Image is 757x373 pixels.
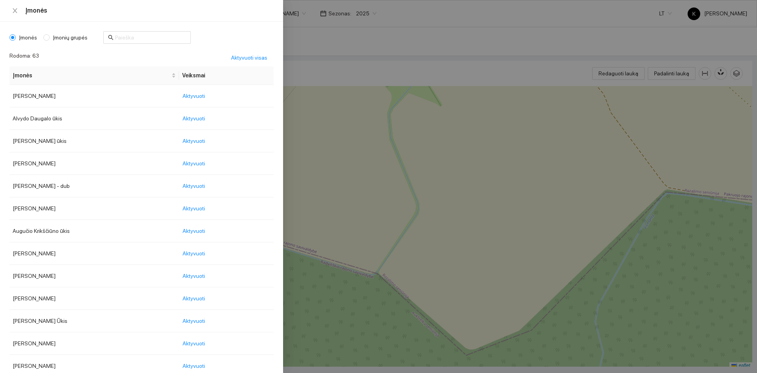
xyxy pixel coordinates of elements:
button: Aktyvuoti visas [225,51,274,64]
div: Įmonės [25,6,274,15]
span: close [12,7,18,14]
td: [PERSON_NAME] ūkis [9,130,179,152]
span: Aktyvuoti [183,114,205,123]
button: Aktyvuoti [182,292,211,305]
span: Aktyvuoti [183,227,205,235]
td: [PERSON_NAME] [9,85,179,107]
th: Veiksmai [179,66,274,85]
button: Aktyvuoti [182,315,211,327]
span: Aktyvuoti [183,159,205,168]
span: Aktyvuoti [183,204,205,213]
span: Aktyvuoti [183,294,205,303]
span: Aktyvuoti [183,272,205,280]
button: Close [9,7,21,15]
td: [PERSON_NAME] [9,287,179,310]
button: Aktyvuoti [182,90,211,102]
th: this column's title is Įmonės,this column is sortable [9,66,179,85]
span: Aktyvuoti [183,92,205,100]
button: Aktyvuoti [182,180,211,192]
span: Aktyvuoti [183,317,205,325]
span: search [108,35,114,40]
td: [PERSON_NAME] [9,265,179,287]
button: Aktyvuoti [182,360,211,372]
td: Augučio Krikščiūno ūkis [9,220,179,242]
button: Aktyvuoti [182,202,211,215]
td: [PERSON_NAME] [9,152,179,175]
span: Aktyvuoti [183,182,205,190]
button: Aktyvuoti [182,225,211,237]
span: Įmonės [13,71,170,80]
span: Aktyvuoti [183,137,205,145]
input: Paieška [115,33,186,42]
button: Aktyvuoti [182,270,211,282]
td: [PERSON_NAME] Ūkis [9,310,179,332]
td: [PERSON_NAME] [9,242,179,265]
span: Aktyvuoti [183,249,205,258]
span: Aktyvuoti [183,362,205,370]
button: Aktyvuoti [182,112,211,125]
td: [PERSON_NAME] - dub [9,175,179,197]
span: Aktyvuoti [183,339,205,348]
button: Aktyvuoti [182,337,211,350]
span: Rodoma: 63 [9,51,39,64]
span: Aktyvuoti visas [231,53,267,62]
button: Aktyvuoti [182,247,211,260]
span: Įmonės [16,33,40,42]
td: Alvydo Daugalo ūkis [9,107,179,130]
button: Aktyvuoti [182,135,211,147]
button: Aktyvuoti [182,157,211,170]
td: [PERSON_NAME] [9,332,179,355]
span: Įmonių grupės [50,33,91,42]
td: [PERSON_NAME] [9,197,179,220]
